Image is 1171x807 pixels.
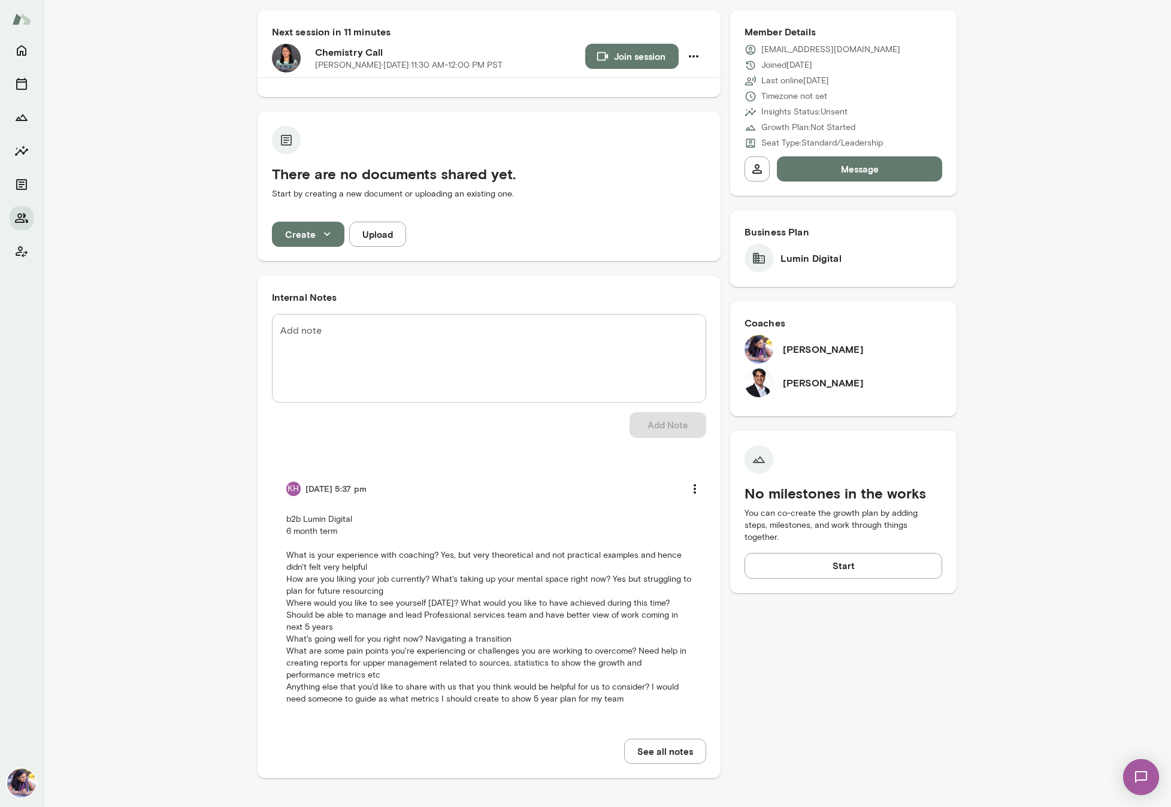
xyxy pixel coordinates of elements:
h5: There are no documents shared yet. [272,164,706,183]
button: Sessions [10,72,34,96]
button: Join session [585,44,679,69]
div: KH [286,482,301,496]
h6: Next session in 11 minutes [272,25,706,39]
p: b2b Lumin Digital 6 month term What is your experience with coaching? Yes, but very theoretical a... [286,513,692,705]
button: Message [777,156,943,182]
p: Joined [DATE] [761,59,812,71]
button: Client app [10,240,34,264]
p: Growth Plan: Not Started [761,122,855,134]
h6: [PERSON_NAME] [783,376,864,390]
button: Documents [10,173,34,197]
h6: Lumin Digital [780,251,842,265]
button: more [682,476,707,501]
h6: Chemistry Call [315,45,585,59]
img: Raj Manghani [745,368,773,397]
p: Timezone not set [761,90,827,102]
img: Aradhana Goel [745,335,773,364]
button: Members [10,206,34,230]
h6: [DATE] 5:37 pm [305,483,367,495]
button: See all notes [624,739,706,764]
h6: [PERSON_NAME] [783,342,864,356]
p: [PERSON_NAME] · [DATE] · 11:30 AM-12:00 PM PST [315,59,503,71]
p: [EMAIL_ADDRESS][DOMAIN_NAME] [761,44,900,56]
button: Growth Plan [10,105,34,129]
p: Start by creating a new document or uploading an existing one. [272,188,706,200]
button: Home [10,38,34,62]
button: Upload [349,222,406,247]
button: Start [745,553,943,578]
h6: Internal Notes [272,290,706,304]
h6: Coaches [745,316,943,330]
p: Last online [DATE] [761,75,829,87]
button: Create [272,222,344,247]
img: Mento [12,8,31,31]
p: You can co-create the growth plan by adding steps, milestones, and work through things together. [745,507,943,543]
button: Insights [10,139,34,163]
h5: No milestones in the works [745,483,943,503]
h6: Member Details [745,25,943,39]
p: Insights Status: Unsent [761,106,848,118]
img: Aradhana Goel [7,769,36,797]
p: Seat Type: Standard/Leadership [761,137,883,149]
h6: Business Plan [745,225,943,239]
